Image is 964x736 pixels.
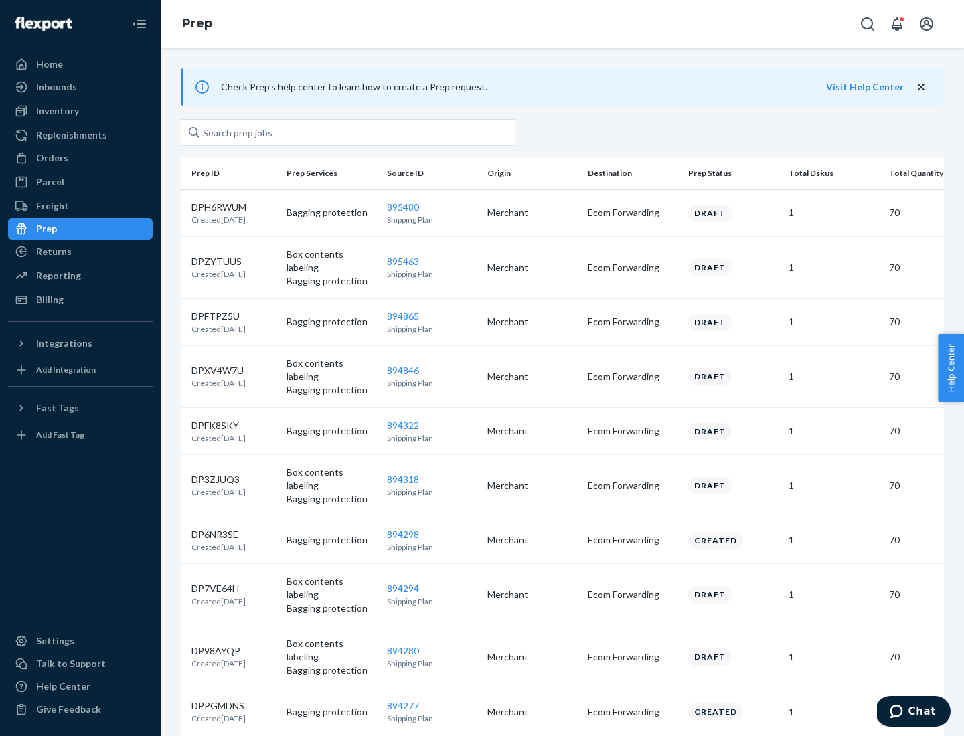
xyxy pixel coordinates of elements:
[36,269,81,282] div: Reporting
[387,713,477,724] p: Shipping Plan
[8,54,153,75] a: Home
[287,248,376,274] p: Box contents labeling
[387,658,477,669] p: Shipping Plan
[783,157,884,189] th: Total Dskus
[387,268,477,280] p: Shipping Plan
[126,11,153,37] button: Close Navigation
[387,595,477,607] p: Shipping Plan
[191,644,246,658] p: DP98AYQP
[287,664,376,677] p: Bagging protection
[181,157,281,189] th: Prep ID
[191,255,246,268] p: DPZYTUUS
[789,206,878,219] p: 1
[287,424,376,438] p: Bagging protection
[789,315,878,329] p: 1
[287,315,376,329] p: Bagging protection
[387,420,419,431] a: 894322
[8,265,153,286] a: Reporting
[387,256,419,267] a: 895463
[182,16,212,31] a: Prep
[287,492,376,506] p: Bagging protection
[36,293,64,306] div: Billing
[789,533,878,547] p: 1
[191,268,246,280] p: Created [DATE]
[191,310,246,323] p: DPFTPZ5U
[387,323,477,335] p: Shipping Plan
[487,588,577,602] p: Merchant
[36,128,107,142] div: Replenishments
[287,637,376,664] p: Box contents labeling
[8,397,153,419] button: Fast Tags
[36,199,69,213] div: Freight
[171,5,223,43] ol: breadcrumbs
[789,479,878,492] p: 1
[487,650,577,664] p: Merchant
[36,657,106,670] div: Talk to Support
[8,653,153,674] button: Talk to Support
[938,334,964,402] button: Help Center
[487,261,577,274] p: Merchant
[588,533,677,547] p: Ecom Forwarding
[36,337,92,350] div: Integrations
[387,541,477,553] p: Shipping Plan
[487,424,577,438] p: Merchant
[387,365,419,376] a: 894846
[487,479,577,492] p: Merchant
[281,157,382,189] th: Prep Services
[36,680,90,693] div: Help Center
[8,241,153,262] a: Returns
[582,157,683,189] th: Destination
[487,533,577,547] p: Merchant
[8,195,153,217] a: Freight
[789,705,878,719] p: 1
[8,289,153,310] a: Billing
[588,315,677,329] p: Ecom Forwarding
[789,588,878,602] p: 1
[8,359,153,381] a: Add Integration
[287,602,376,615] p: Bagging protection
[789,261,878,274] p: 1
[8,424,153,446] a: Add Fast Tag
[287,274,376,288] p: Bagging protection
[826,80,904,94] button: Visit Help Center
[191,528,246,541] p: DP6NR3SE
[588,650,677,664] p: Ecom Forwarding
[8,147,153,169] a: Orders
[36,104,79,118] div: Inventory
[387,201,419,213] a: 895480
[181,119,515,146] input: Search prep jobs
[191,486,246,498] p: Created [DATE]
[588,206,677,219] p: Ecom Forwarding
[913,11,940,37] button: Open account menu
[487,315,577,329] p: Merchant
[387,486,477,498] p: Shipping Plan
[387,700,419,711] a: 894277
[487,370,577,383] p: Merchant
[36,634,74,648] div: Settings
[387,474,419,485] a: 894318
[387,432,477,444] p: Shipping Plan
[36,222,57,236] div: Prep
[287,383,376,397] p: Bagging protection
[221,81,487,92] span: Check Prep's help center to learn how to create a Prep request.
[588,479,677,492] p: Ecom Forwarding
[287,533,376,547] p: Bagging protection
[688,259,732,276] div: Draft
[36,364,96,375] div: Add Integration
[854,11,881,37] button: Open Search Box
[287,206,376,219] p: Bagging protection
[8,630,153,652] a: Settings
[487,206,577,219] p: Merchant
[191,595,246,607] p: Created [DATE]
[482,157,582,189] th: Origin
[588,424,677,438] p: Ecom Forwarding
[36,58,63,71] div: Home
[688,532,743,549] div: Created
[387,214,477,225] p: Shipping Plan
[8,676,153,697] a: Help Center
[36,175,64,189] div: Parcel
[287,705,376,719] p: Bagging protection
[191,377,246,389] p: Created [DATE]
[8,218,153,240] a: Prep
[588,370,677,383] p: Ecom Forwarding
